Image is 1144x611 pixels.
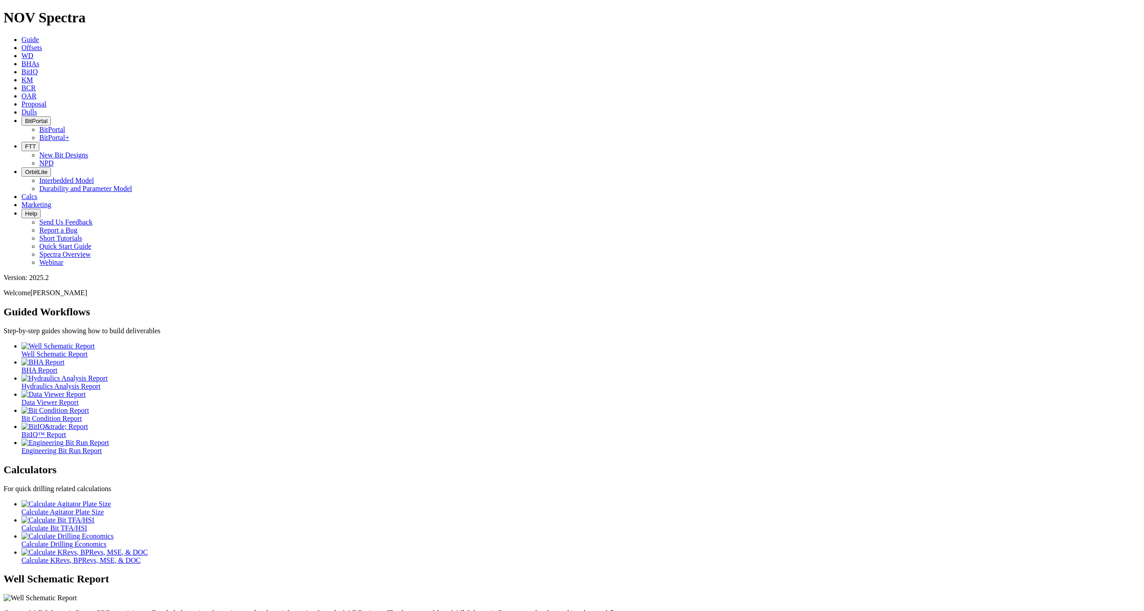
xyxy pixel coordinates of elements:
p: For quick drilling related calculations [4,485,1140,493]
a: Dulls [21,108,37,116]
div: Version: 2025.2 [4,274,1140,282]
span: Engineering Bit Run Report [21,447,102,454]
img: Well Schematic Report [4,594,77,602]
span: [PERSON_NAME] [30,289,87,297]
h2: Guided Workflows [4,306,1140,318]
p: Step-by-step guides showing how to build deliverables [4,327,1140,335]
a: Calculate Agitator Plate Size Calculate Agitator Plate Size [21,500,1140,516]
a: BitIQ&trade; Report BitIQ™ Report [21,423,1140,438]
a: Calcs [21,193,38,200]
span: BHA Report [21,366,57,374]
span: Help [25,210,37,217]
a: Report a Bug [39,226,77,234]
a: Calculate Drilling Economics Calculate Drilling Economics [21,532,1140,548]
img: Hydraulics Analysis Report [21,374,108,382]
span: FTT [25,143,36,150]
a: BitIQ [21,68,38,76]
a: Offsets [21,44,42,51]
a: BitPortal [39,126,65,133]
p: Welcome [4,289,1140,297]
a: Marketing [21,201,51,208]
span: BitPortal [25,118,47,124]
h1: NOV Spectra [4,9,1140,26]
a: Send Us Feedback [39,218,93,226]
span: Well Schematic Report [21,350,88,358]
a: NPD [39,159,54,167]
a: Bit Condition Report Bit Condition Report [21,407,1140,422]
img: Data Viewer Report [21,390,86,399]
a: Engineering Bit Run Report Engineering Bit Run Report [21,439,1140,454]
img: Well Schematic Report [21,342,95,350]
img: Calculate KRevs, BPRevs, MSE, & DOC [21,548,148,556]
a: Calculate Bit TFA/HSI Calculate Bit TFA/HSI [21,516,1140,532]
a: Proposal [21,100,46,108]
img: BHA Report [21,358,64,366]
a: WD [21,52,34,59]
img: Calculate Bit TFA/HSI [21,516,94,524]
a: Quick Start Guide [39,242,91,250]
a: BCR [21,84,36,92]
img: BitIQ&trade; Report [21,423,88,431]
a: Webinar [39,259,63,266]
a: Interbedded Model [39,177,94,184]
h2: Calculators [4,464,1140,476]
h2: Well Schematic Report [4,573,1140,585]
span: OrbitLite [25,169,47,175]
a: Data Viewer Report Data Viewer Report [21,390,1140,406]
span: Hydraulics Analysis Report [21,382,101,390]
a: Durability and Parameter Model [39,185,132,192]
a: BHAs [21,60,39,68]
img: Calculate Drilling Economics [21,532,114,540]
span: BitIQ™ Report [21,431,66,438]
a: New Bit Designs [39,151,88,159]
a: BitPortal+ [39,134,69,141]
span: Bit Condition Report [21,415,82,422]
button: BitPortal [21,116,51,126]
span: Data Viewer Report [21,399,79,406]
img: Calculate Agitator Plate Size [21,500,111,508]
button: Help [21,209,41,218]
img: Engineering Bit Run Report [21,439,109,447]
a: Well Schematic Report Well Schematic Report [21,342,1140,358]
a: KM [21,76,33,84]
a: Spectra Overview [39,250,91,258]
img: Bit Condition Report [21,407,89,415]
button: FTT [21,142,39,151]
a: OAR [21,92,37,100]
a: BHA Report BHA Report [21,358,1140,374]
a: Guide [21,36,39,43]
button: OrbitLite [21,167,51,177]
a: Calculate KRevs, BPRevs, MSE, & DOC Calculate KRevs, BPRevs, MSE, & DOC [21,548,1140,564]
a: Hydraulics Analysis Report Hydraulics Analysis Report [21,374,1140,390]
a: Short Tutorials [39,234,82,242]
